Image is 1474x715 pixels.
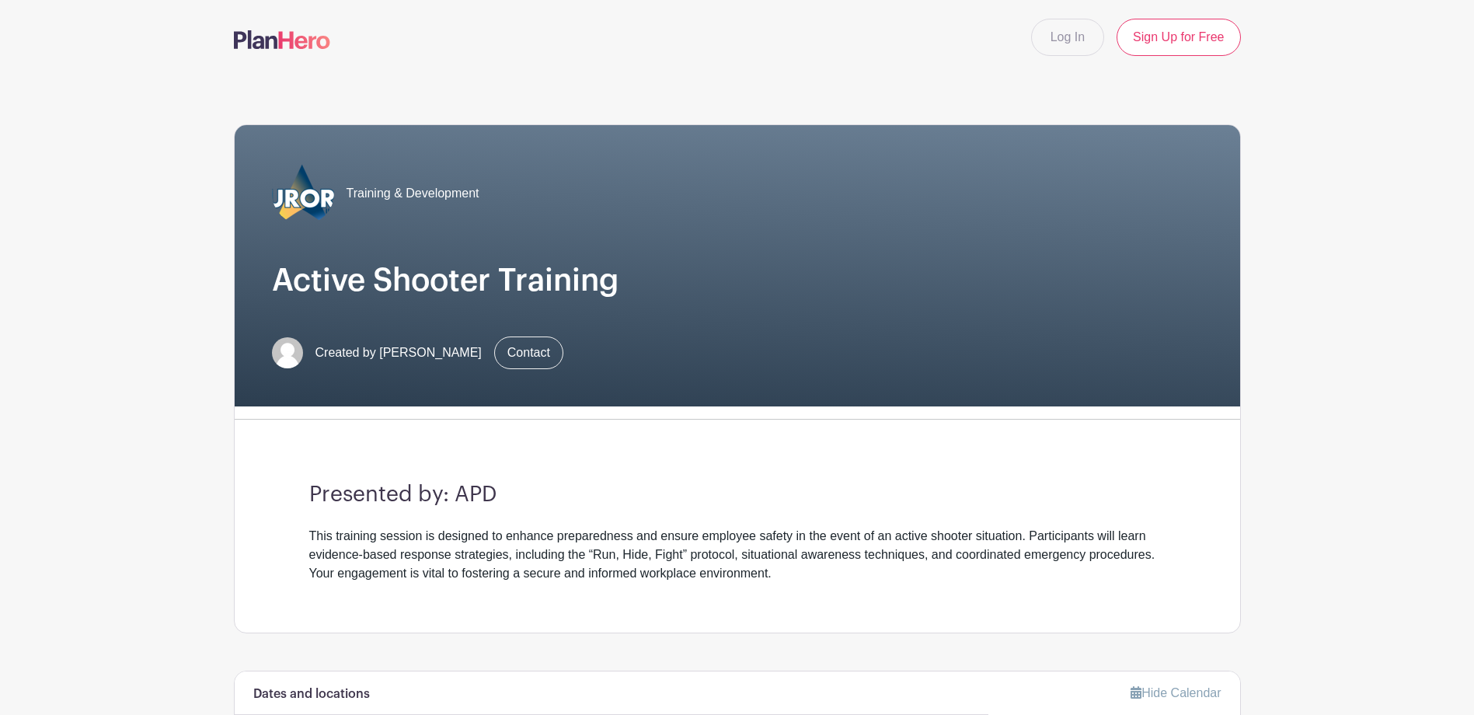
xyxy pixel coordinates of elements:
[494,337,563,369] a: Contact
[253,687,370,702] h6: Dates and locations
[272,337,303,368] img: default-ce2991bfa6775e67f084385cd625a349d9dcbb7a52a09fb2fda1e96e2d18dcdb.png
[272,162,334,225] img: 2023_COA_Horiz_Logo_PMS_BlueStroke%204.png
[315,344,482,362] span: Created by [PERSON_NAME]
[1131,686,1221,699] a: Hide Calendar
[309,527,1166,583] div: This training session is designed to enhance preparedness and ensure employee safety in the event...
[272,262,1203,299] h1: Active Shooter Training
[1031,19,1104,56] a: Log In
[347,184,479,203] span: Training & Development
[309,482,1166,508] h3: Presented by: APD
[1117,19,1240,56] a: Sign Up for Free
[234,30,330,49] img: logo-507f7623f17ff9eddc593b1ce0a138ce2505c220e1c5a4e2b4648c50719b7d32.svg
